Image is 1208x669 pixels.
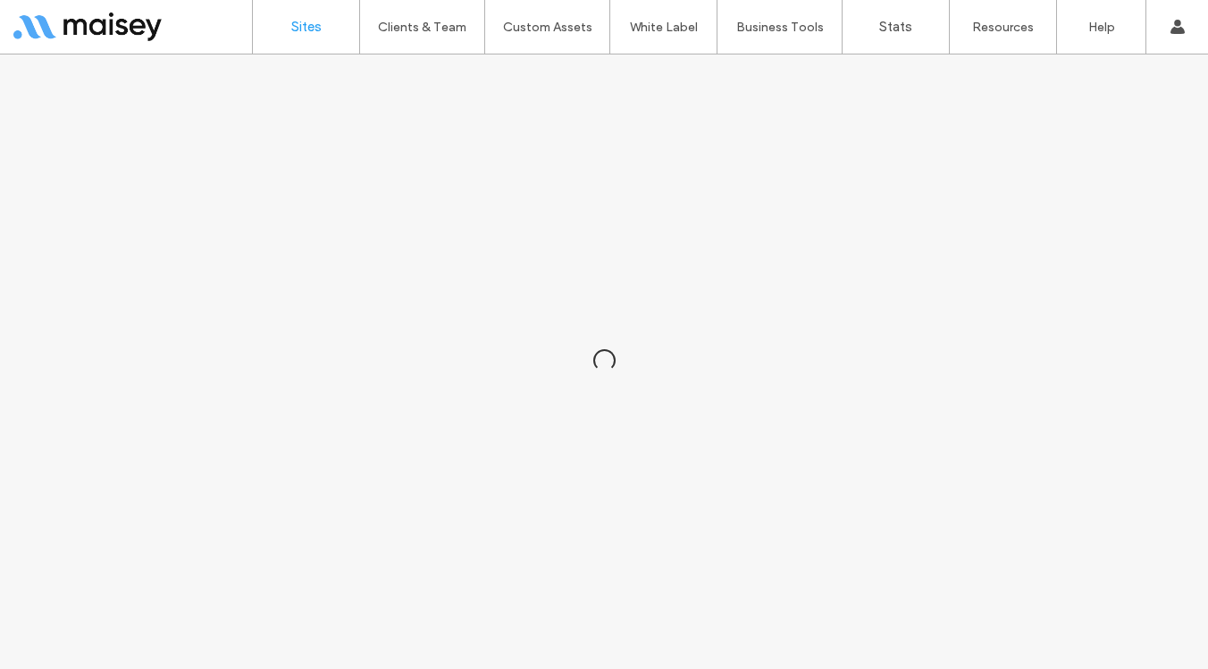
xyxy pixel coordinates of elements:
[879,19,912,35] label: Stats
[630,20,698,35] label: White Label
[378,20,466,35] label: Clients & Team
[736,20,824,35] label: Business Tools
[291,19,322,35] label: Sites
[503,20,592,35] label: Custom Assets
[1088,20,1115,35] label: Help
[972,20,1034,35] label: Resources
